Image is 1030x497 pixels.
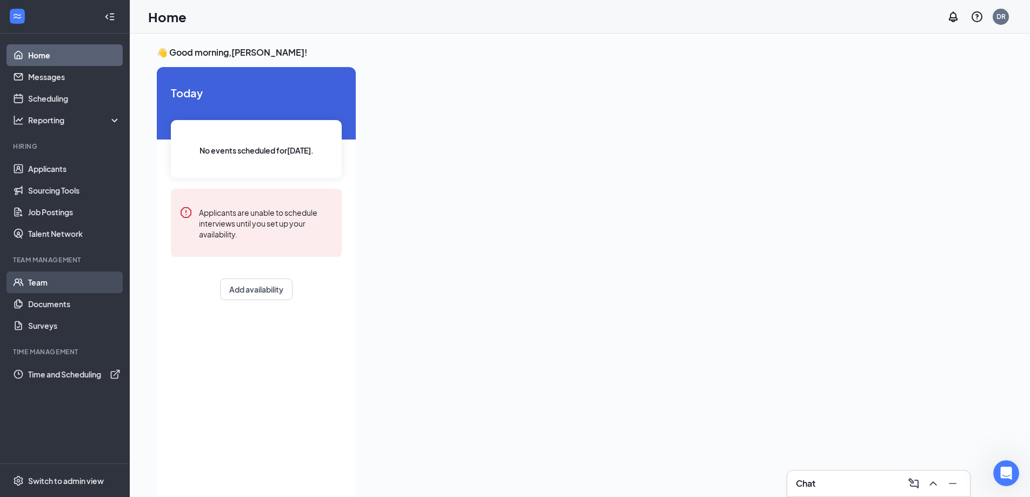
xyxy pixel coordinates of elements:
div: Hiring [13,142,118,151]
div: DR [996,12,1006,21]
a: Home [28,44,121,66]
button: Minimize [944,475,961,492]
iframe: Intercom live chat [993,460,1019,486]
a: Scheduling [28,88,121,109]
svg: Error [180,206,192,219]
span: Today [171,84,342,101]
svg: Settings [13,475,24,486]
svg: Notifications [947,10,960,23]
h1: Home [148,8,187,26]
div: TIME MANAGEMENT [13,347,118,356]
a: Applicants [28,158,121,180]
a: Messages [28,66,121,88]
a: Team [28,271,121,293]
button: ChevronUp [925,475,942,492]
h3: Chat [796,478,815,489]
a: Documents [28,293,121,315]
svg: QuestionInfo [971,10,984,23]
button: ComposeMessage [905,475,922,492]
div: Applicants are unable to schedule interviews until you set up your availability. [199,206,333,240]
a: Job Postings [28,201,121,223]
a: Surveys [28,315,121,336]
span: No events scheduled for [DATE] . [200,144,314,156]
svg: Collapse [104,11,115,22]
div: Switch to admin view [28,475,104,486]
svg: ComposeMessage [907,477,920,490]
a: Sourcing Tools [28,180,121,201]
svg: ChevronUp [927,477,940,490]
a: Talent Network [28,223,121,244]
div: Team Management [13,255,118,264]
div: Reporting [28,115,121,125]
a: Time and SchedulingExternalLink [28,363,121,385]
svg: Analysis [13,115,24,125]
button: Add availability [220,279,293,300]
svg: WorkstreamLogo [12,11,23,22]
svg: Minimize [946,477,959,490]
h3: 👋 Good morning, [PERSON_NAME] ! [157,47,970,58]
